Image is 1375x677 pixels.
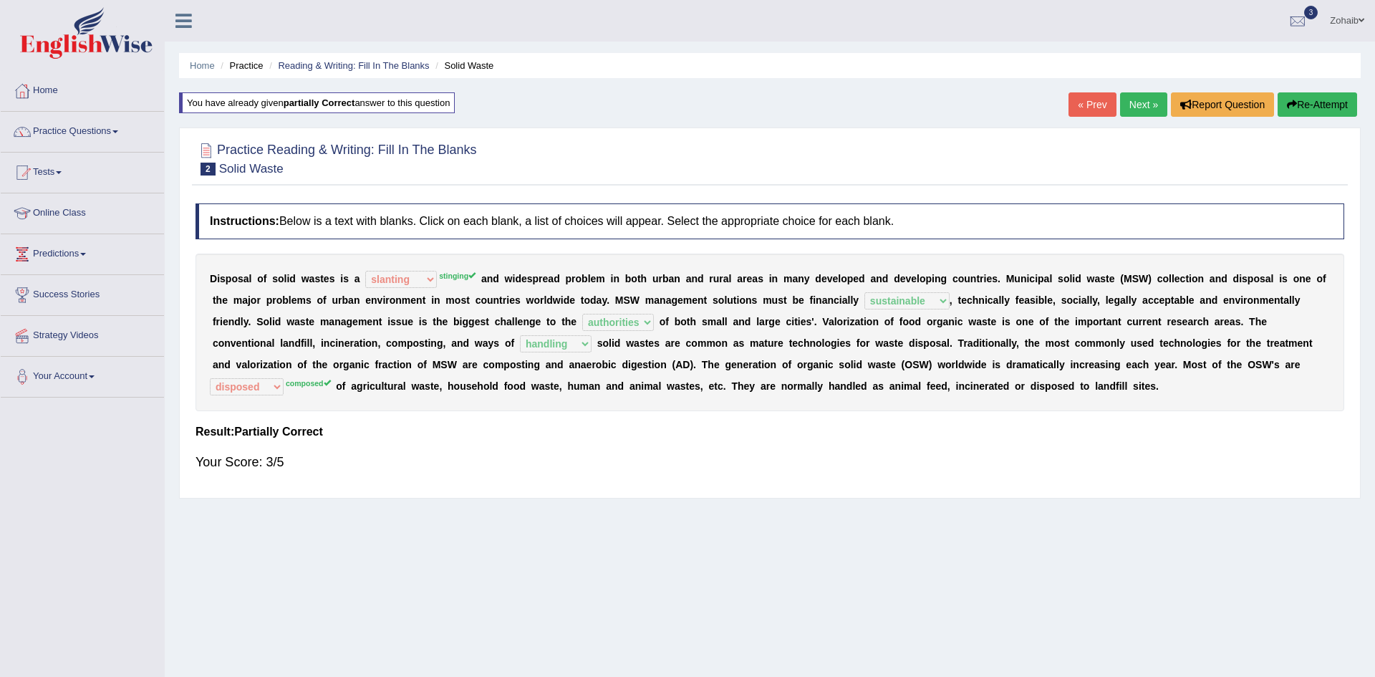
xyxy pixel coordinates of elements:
b: s [306,294,312,306]
b: n [798,273,804,284]
b: l [724,294,727,306]
b: a [597,294,602,306]
b: i [1239,273,1242,284]
b: o [841,273,847,284]
b: f [264,273,267,284]
b: d [493,273,499,284]
b: c [476,294,481,306]
b: i [286,273,289,284]
b: n [371,294,377,306]
b: l [998,294,1001,306]
b: i [1026,273,1029,284]
b: t [213,294,216,306]
b: y [602,294,607,306]
b: a [993,294,999,306]
b: s [1058,273,1063,284]
b: i [217,273,220,284]
b: n [354,294,360,306]
b: r [256,294,260,306]
b: t [637,273,641,284]
b: e [900,273,906,284]
b: e [853,273,859,284]
b: p [226,273,232,284]
b: m [683,294,692,306]
b: o [231,273,238,284]
b: h [641,273,647,284]
b: n [660,294,666,306]
b: S [1132,273,1139,284]
b: e [1018,294,1024,306]
b: r [272,294,276,306]
b: t [976,273,980,284]
b: l [289,294,291,306]
b: n [1021,273,1027,284]
b: n [493,294,500,306]
b: n [487,273,493,284]
b: o [481,294,487,306]
b: s [1260,273,1265,284]
b: a [870,273,876,284]
b: n [827,294,834,306]
b: a [1044,273,1050,284]
b: b [282,294,289,306]
a: Online Class [1,193,164,229]
a: Practice Questions [1,112,164,148]
b: e [509,294,515,306]
b: d [1221,273,1227,284]
b: i [984,273,987,284]
a: Next » [1120,92,1167,117]
b: h [973,294,979,306]
b: n [434,294,440,306]
b: m [783,273,792,284]
b: i [561,294,564,306]
b: i [431,294,434,306]
b: s [460,294,466,306]
b: n [816,294,822,306]
b: Instructions: [210,215,279,227]
b: W [1139,273,1148,284]
b: e [521,273,527,284]
b: u [332,294,339,306]
b: i [1189,273,1192,284]
b: e [291,294,297,306]
b: p [1038,273,1044,284]
b: s [1242,273,1248,284]
li: Practice [217,59,263,72]
b: o [584,294,590,306]
b: e [591,273,597,284]
b: d [859,273,865,284]
b: D [210,273,217,284]
small: Solid Waste [219,162,284,176]
b: m [233,294,242,306]
b: s [220,273,226,284]
b: l [588,273,591,284]
b: o [1316,273,1323,284]
b: i [737,294,740,306]
b: d [554,273,560,284]
b: c [1157,273,1163,284]
b: y [804,273,810,284]
b: m [645,294,654,306]
b: e [677,294,683,306]
b: g [671,294,677,306]
b: i [932,273,935,284]
b: n [935,273,941,284]
b: u [727,294,733,306]
b: l [729,273,732,284]
b: partially correct [284,97,355,108]
b: c [967,294,973,306]
b: a [1265,273,1271,284]
b: l [917,273,920,284]
b: p [533,273,539,284]
b: i [839,294,842,306]
b: t [1185,273,1189,284]
b: n [978,294,985,306]
b: o [1253,273,1260,284]
b: d [1233,273,1240,284]
b: l [848,294,851,306]
b: w [526,294,534,306]
b: l [284,273,287,284]
div: You have already given answer to this question [179,92,455,113]
b: t [320,273,324,284]
b: e [222,294,228,306]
